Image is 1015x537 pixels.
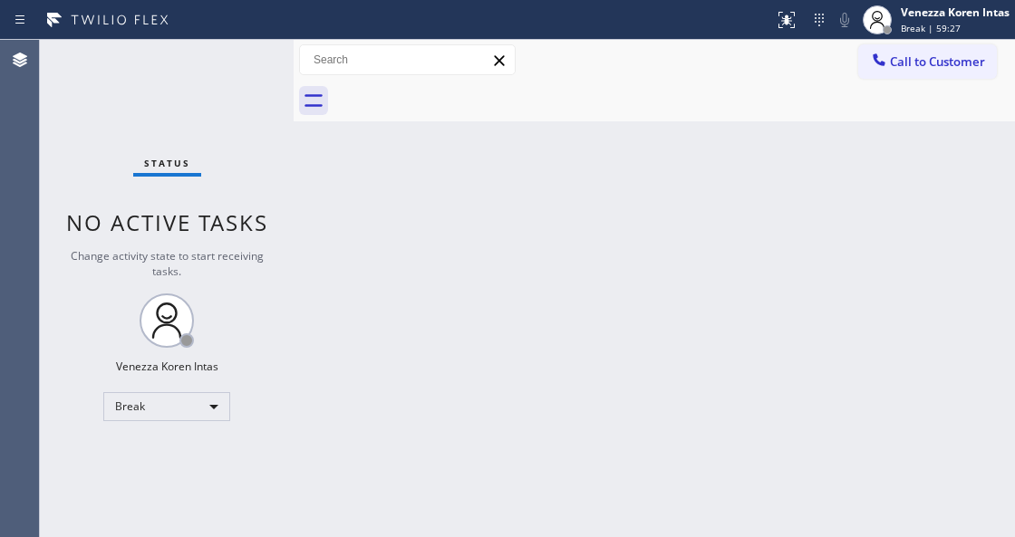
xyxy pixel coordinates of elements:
span: Break | 59:27 [901,22,961,34]
input: Search [300,45,515,74]
div: Break [103,392,230,421]
span: Call to Customer [890,53,985,70]
span: No active tasks [66,207,268,237]
div: Venezza Koren Intas [901,5,1010,20]
span: Change activity state to start receiving tasks. [71,248,264,279]
div: Venezza Koren Intas [116,359,218,374]
button: Call to Customer [858,44,997,79]
button: Mute [832,7,857,33]
span: Status [144,157,190,169]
